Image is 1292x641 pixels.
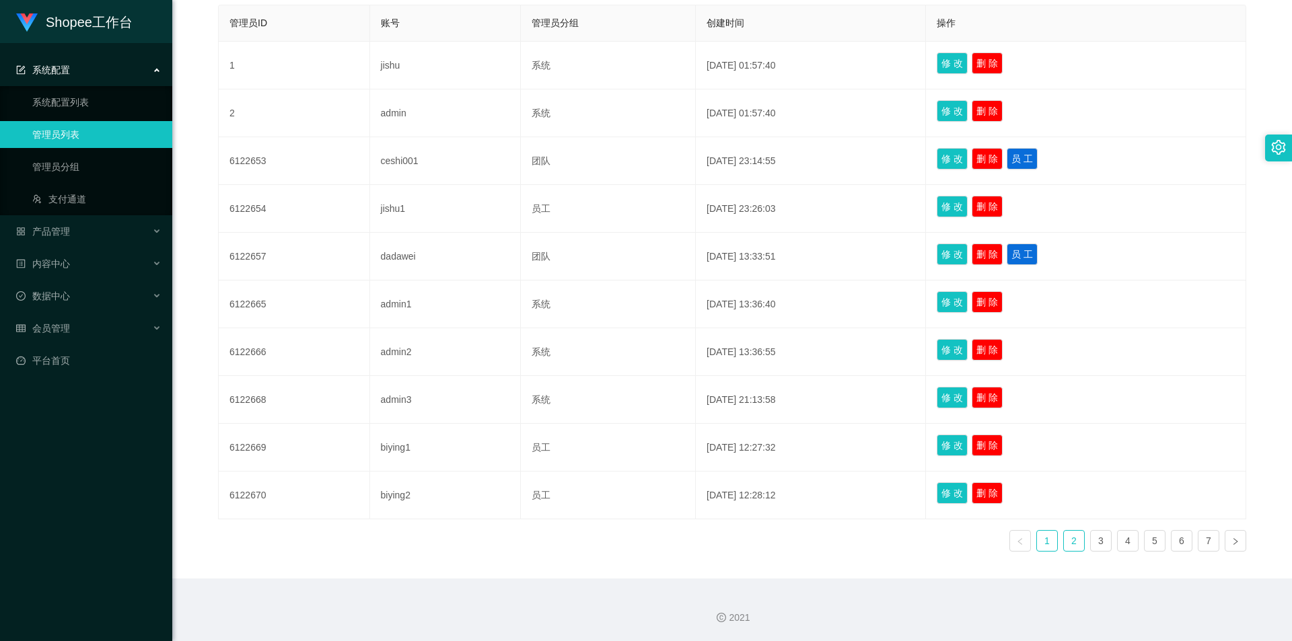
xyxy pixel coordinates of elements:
i: 图标: setting [1271,140,1286,155]
td: jishu [370,42,522,89]
button: 删 除 [972,339,1003,361]
button: 删 除 [972,435,1003,456]
span: [DATE] 21:13:58 [707,394,775,405]
span: 会员管理 [16,323,70,334]
span: 内容中心 [16,258,70,269]
i: 图标: check-circle-o [16,291,26,301]
td: 团队 [521,233,696,280]
td: 6122669 [219,424,370,472]
span: [DATE] 01:57:40 [707,60,775,71]
button: 修 改 [937,387,968,408]
button: 修 改 [937,339,968,361]
button: 修 改 [937,435,968,456]
button: 员 工 [1007,243,1038,265]
td: admin1 [370,280,522,328]
td: admin2 [370,328,522,376]
button: 删 除 [972,291,1003,313]
button: 修 改 [937,100,968,122]
td: 6122665 [219,280,370,328]
h1: Shopee工作台 [46,1,133,44]
li: 4 [1117,530,1139,552]
td: admin [370,89,522,137]
li: 7 [1198,530,1219,552]
span: [DATE] 23:26:03 [707,203,775,214]
button: 修 改 [937,243,968,265]
button: 删 除 [972,482,1003,504]
td: 6122668 [219,376,370,424]
a: 管理员列表 [32,121,161,148]
button: 修 改 [937,291,968,313]
td: biying2 [370,472,522,519]
i: 图标: appstore-o [16,227,26,236]
td: admin3 [370,376,522,424]
td: 员工 [521,472,696,519]
td: 系统 [521,280,696,328]
li: 3 [1090,530,1112,552]
a: 系统配置列表 [32,89,161,116]
a: 图标: dashboard平台首页 [16,347,161,374]
i: 图标: left [1016,537,1024,545]
li: 5 [1144,530,1165,552]
span: [DATE] 23:14:55 [707,155,775,166]
td: 1 [219,42,370,89]
button: 修 改 [937,482,968,504]
span: [DATE] 01:57:40 [707,108,775,118]
td: 团队 [521,137,696,185]
li: 1 [1036,530,1058,552]
td: dadawei [370,233,522,280]
td: 员工 [521,424,696,472]
button: 删 除 [972,52,1003,74]
button: 修 改 [937,148,968,169]
td: 系统 [521,376,696,424]
a: 2 [1064,531,1084,551]
span: 账号 [381,17,400,28]
td: 6122653 [219,137,370,185]
span: 创建时间 [707,17,744,28]
a: 1 [1037,531,1057,551]
li: 2 [1063,530,1085,552]
button: 删 除 [972,196,1003,217]
td: 2 [219,89,370,137]
span: [DATE] 12:28:12 [707,490,775,500]
span: [DATE] 13:36:40 [707,299,775,309]
i: 图标: right [1231,537,1240,545]
i: 图标: profile [16,259,26,268]
span: 产品管理 [16,226,70,237]
a: 管理员分组 [32,153,161,180]
button: 修 改 [937,196,968,217]
span: 操作 [937,17,956,28]
span: [DATE] 13:33:51 [707,251,775,262]
span: [DATE] 12:27:32 [707,442,775,453]
a: 7 [1198,531,1219,551]
td: 系统 [521,328,696,376]
button: 员 工 [1007,148,1038,169]
button: 修 改 [937,52,968,74]
button: 删 除 [972,100,1003,122]
td: 系统 [521,42,696,89]
div: 2021 [183,611,1281,625]
td: 6122670 [219,472,370,519]
span: 管理员ID [229,17,267,28]
td: jishu1 [370,185,522,233]
i: 图标: copyright [717,613,726,622]
td: 6122657 [219,233,370,280]
a: 5 [1145,531,1165,551]
li: 下一页 [1225,530,1246,552]
span: 数据中心 [16,291,70,301]
span: 管理员分组 [532,17,579,28]
i: 图标: table [16,324,26,333]
td: biying1 [370,424,522,472]
a: 6 [1172,531,1192,551]
a: 4 [1118,531,1138,551]
button: 删 除 [972,148,1003,169]
a: Shopee工作台 [16,16,133,27]
a: 图标: usergroup-add-o支付通道 [32,186,161,213]
li: 上一页 [1009,530,1031,552]
i: 图标: form [16,65,26,75]
li: 6 [1171,530,1192,552]
td: 6122654 [219,185,370,233]
a: 3 [1091,531,1111,551]
span: [DATE] 13:36:55 [707,346,775,357]
td: ceshi001 [370,137,522,185]
td: 系统 [521,89,696,137]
